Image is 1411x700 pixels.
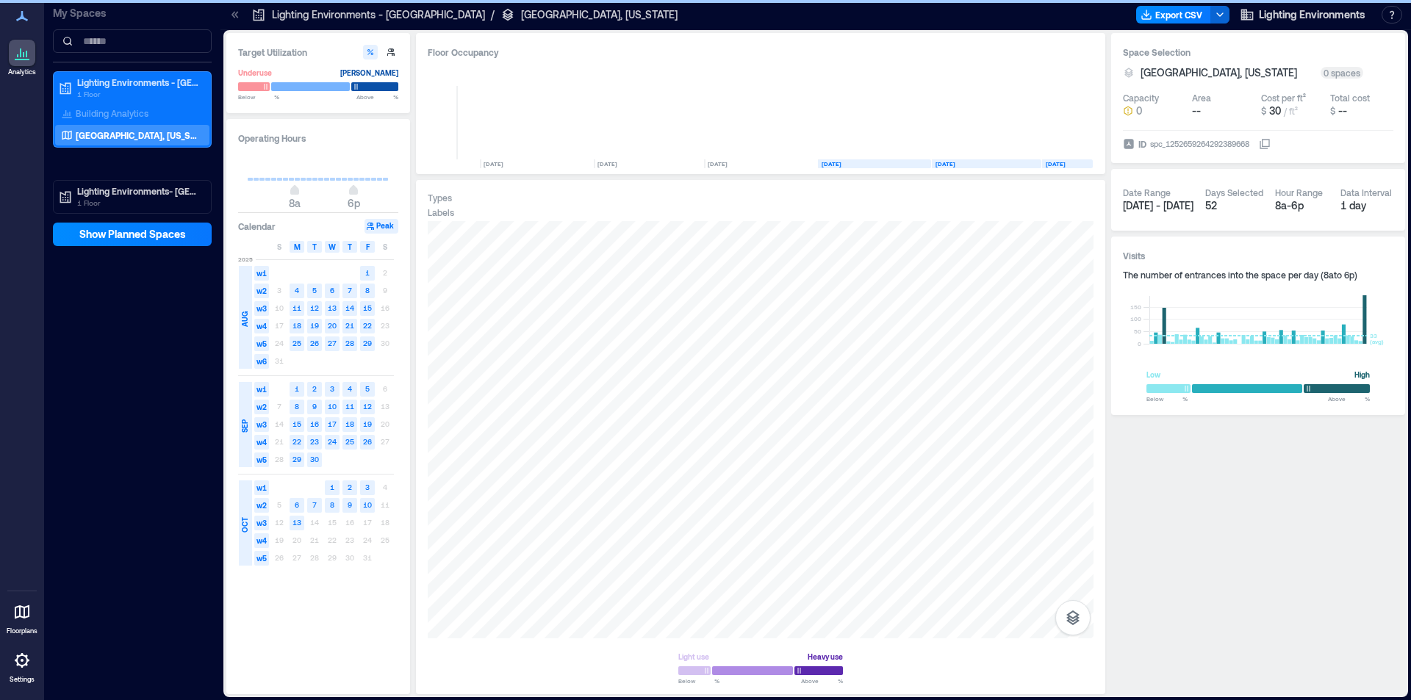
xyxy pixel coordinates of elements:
span: 8a [289,197,301,209]
text: 30 [310,455,319,463]
text: 1 [295,384,299,393]
text: 11 [345,402,354,411]
text: 12 [310,303,319,312]
text: 6 [295,500,299,509]
div: Area [1192,92,1211,104]
div: 8a - 6p [1275,198,1329,213]
span: w4 [254,533,269,548]
text: 15 [292,419,301,428]
div: Underuse [238,65,272,80]
div: Total cost [1330,92,1370,104]
tspan: 100 [1130,315,1141,322]
span: [DATE] - [DATE] [1123,199,1193,212]
p: Building Analytics [76,107,148,119]
div: 52 [1205,198,1263,213]
div: spc_1252659264292389668 [1149,137,1251,151]
div: Data Interval [1340,187,1392,198]
span: w1 [254,382,269,397]
button: Peak [365,219,398,234]
span: w3 [254,417,269,432]
div: Hour Range [1275,187,1323,198]
text: [DATE] [484,160,503,167]
span: Below % [1146,394,1188,403]
text: 27 [328,339,337,347]
div: Labels [428,206,454,218]
div: The number of entrances into the space per day ( 8a to 6p ) [1123,269,1393,281]
text: 10 [363,500,372,509]
text: 15 [363,303,372,312]
span: 0 [1136,104,1142,118]
button: Export CSV [1136,6,1211,24]
div: Cost per ft² [1261,92,1306,104]
p: [GEOGRAPHIC_DATA], [US_STATE] [521,7,678,22]
a: Floorplans [2,594,42,640]
span: Below % [238,93,279,101]
p: 1 Floor [77,197,201,209]
text: 16 [310,419,319,428]
text: 10 [328,402,337,411]
div: High [1354,367,1370,382]
span: Lighting Environments [1259,7,1365,22]
p: Lighting Environments- [GEOGRAPHIC_DATA] [77,185,201,197]
div: Capacity [1123,92,1159,104]
tspan: 150 [1130,303,1141,311]
text: 18 [292,321,301,330]
text: 7 [312,500,317,509]
a: Analytics [4,35,40,81]
span: w4 [254,435,269,450]
text: 19 [310,321,319,330]
text: 25 [292,339,301,347]
span: w3 [254,516,269,530]
text: 29 [363,339,372,347]
text: 13 [328,303,337,312]
span: [GEOGRAPHIC_DATA], [US_STATE] [1141,65,1297,80]
text: 13 [292,518,301,527]
text: 8 [365,286,370,295]
h3: Operating Hours [238,131,398,145]
text: 2 [348,483,352,491]
span: Above % [801,676,843,685]
span: -- [1192,104,1201,117]
span: w2 [254,400,269,414]
span: OCT [239,517,251,533]
span: Above % [1328,394,1370,403]
text: 26 [363,437,372,446]
div: 0 spaces [1321,67,1363,79]
text: 9 [348,500,352,509]
div: Days Selected [1205,187,1263,198]
p: [GEOGRAPHIC_DATA], [US_STATE] [76,129,198,141]
p: Analytics [8,68,36,76]
p: Floorplans [7,627,37,635]
text: 11 [292,303,301,312]
a: Settings [4,643,40,688]
text: 3 [330,384,334,393]
span: T [348,241,352,253]
div: Heavy use [808,649,843,664]
text: 6 [330,286,334,295]
span: F [366,241,370,253]
text: 22 [292,437,301,446]
h3: Calendar [238,219,276,234]
p: My Spaces [53,6,212,21]
div: Floor Occupancy [428,45,1094,59]
span: 30 [1269,104,1281,117]
text: 20 [328,321,337,330]
button: [GEOGRAPHIC_DATA], [US_STATE] [1141,65,1315,80]
text: 12 [363,402,372,411]
span: S [277,241,281,253]
button: Show Planned Spaces [53,223,212,246]
span: ID [1138,137,1146,151]
text: 7 [348,286,352,295]
text: [DATE] [597,160,617,167]
text: 8 [330,500,334,509]
text: 23 [310,437,319,446]
span: w2 [254,284,269,298]
tspan: 0 [1138,340,1141,347]
span: S [383,241,387,253]
text: 25 [345,437,354,446]
text: 8 [295,402,299,411]
tspan: 50 [1134,328,1141,335]
span: Show Planned Spaces [79,227,186,242]
text: [DATE] [822,160,841,167]
div: 1 day [1340,198,1394,213]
